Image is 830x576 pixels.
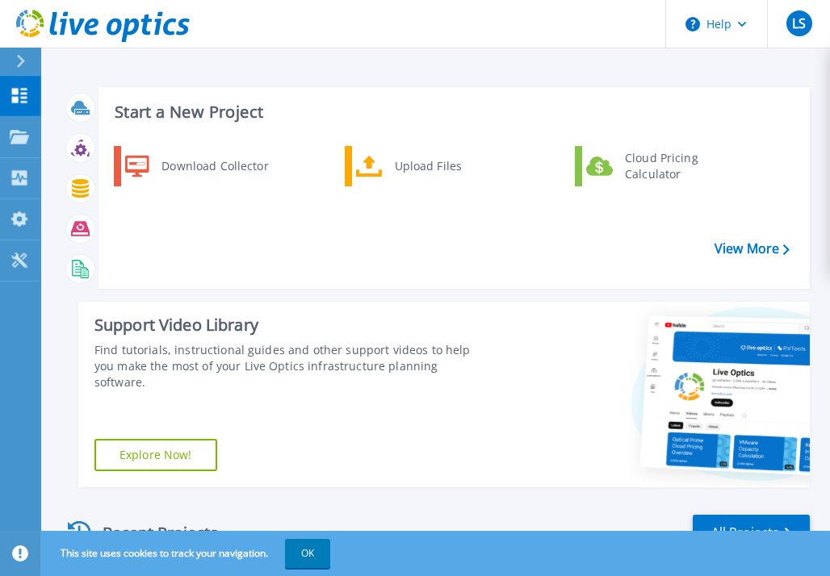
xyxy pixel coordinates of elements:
[617,150,736,182] div: Cloud Pricing Calculator
[44,539,330,568] span: This site uses cookies to track your navigation.
[94,439,217,471] a: Explore Now!
[285,539,330,568] button: OK
[94,342,472,390] div: Find tutorials, instructional guides and other support videos to help you make the most of your L...
[114,146,279,186] a: Download Collector
[387,150,506,182] div: Upload Files
[693,515,810,551] a: All Projects
[345,146,510,186] a: Upload Files
[62,513,240,553] div: Recent Projects
[94,315,472,336] div: Support Video Library
[715,241,790,257] a: View More
[153,150,275,182] div: Download Collector
[575,146,740,186] a: Cloud Pricing Calculator
[115,103,789,121] h3: Start a New Project
[792,17,806,30] span: LS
